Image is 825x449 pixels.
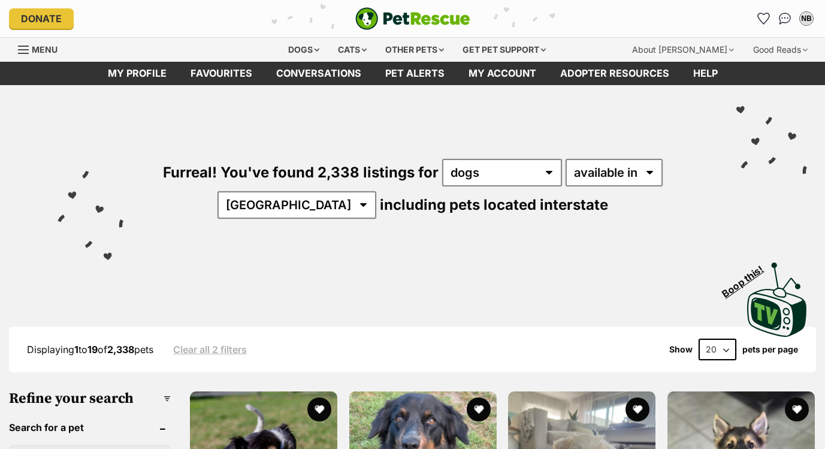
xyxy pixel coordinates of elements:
ul: Account quick links [754,9,816,28]
strong: 2,338 [107,343,134,355]
a: Boop this! [747,252,807,339]
span: Menu [32,44,58,55]
div: Dogs [280,38,328,62]
a: Menu [18,38,66,59]
span: Boop this! [720,256,775,299]
button: favourite [467,397,491,421]
div: Get pet support [454,38,554,62]
div: NB [800,13,812,25]
button: favourite [626,397,650,421]
img: logo-e224e6f780fb5917bec1dbf3a21bbac754714ae5b6737aabdf751b685950b380.svg [355,7,470,30]
button: favourite [308,397,332,421]
a: PetRescue [355,7,470,30]
img: chat-41dd97257d64d25036548639549fe6c8038ab92f7586957e7f3b1b290dea8141.svg [779,13,791,25]
h3: Refine your search [9,390,171,407]
a: My profile [96,62,179,85]
a: Favourites [754,9,773,28]
span: Furreal! You've found 2,338 listings for [163,164,439,181]
label: pets per page [742,345,798,354]
img: PetRescue TV logo [747,263,807,337]
div: Cats [330,38,375,62]
a: Help [681,62,730,85]
strong: 19 [87,343,98,355]
div: About [PERSON_NAME] [624,38,742,62]
a: My account [457,62,548,85]
header: Search for a pet [9,422,171,433]
a: Pet alerts [373,62,457,85]
button: My account [797,9,816,28]
a: Donate [9,8,74,29]
a: Favourites [179,62,264,85]
span: Displaying to of pets [27,343,153,355]
a: Clear all 2 filters [173,344,247,355]
span: Show [669,345,693,354]
a: Adopter resources [548,62,681,85]
a: Conversations [775,9,794,28]
div: Other pets [377,38,452,62]
span: including pets located interstate [380,196,608,213]
strong: 1 [74,343,78,355]
div: Good Reads [745,38,816,62]
button: favourite [785,397,809,421]
a: conversations [264,62,373,85]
